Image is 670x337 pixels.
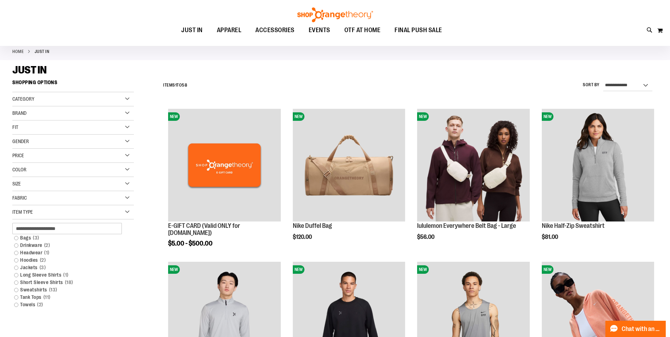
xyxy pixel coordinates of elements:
img: Nike Half-Zip Sweatshirt [542,109,654,221]
span: Color [12,167,26,172]
span: $56.00 [417,234,435,240]
span: NEW [417,265,429,274]
a: Nike Half-Zip SweatshirtNEW [542,109,654,222]
span: ACCESSORIES [255,22,295,38]
img: Shop Orangetheory [296,7,374,22]
strong: JUST IN [35,48,49,55]
span: 13 [47,286,59,294]
a: lululemon Everywhere Belt Bag - Large [417,222,516,229]
a: Short Sleeve Shirts18 [11,279,127,286]
div: product [165,105,284,265]
img: lululemon Everywhere Belt Bag - Large [417,109,529,221]
span: Size [12,181,21,187]
a: OTF AT HOME [337,22,388,39]
span: $81.00 [542,234,559,240]
span: EVENTS [309,22,330,38]
span: OTF AT HOME [344,22,381,38]
span: NEW [293,265,304,274]
a: EVENTS [302,22,337,39]
span: JUST IN [181,22,203,38]
div: product [538,105,658,258]
span: $5.00 - $500.00 [168,240,213,247]
a: E-GIFT CARD (Valid ONLY for ShopOrangetheory.com)NEW [168,109,280,222]
span: Gender [12,138,29,144]
span: Fabric [12,195,27,201]
a: Towels2 [11,301,127,308]
a: lululemon Everywhere Belt Bag - LargeNEW [417,109,529,222]
span: 2 [38,256,48,264]
a: APPAREL [210,22,249,39]
span: 18 [63,279,75,286]
a: Nike Half-Zip Sweatshirt [542,222,605,229]
button: Chat with an Expert [605,321,666,337]
a: Drinkware2 [11,242,127,249]
a: Bags3 [11,234,127,242]
a: Home [12,48,24,55]
img: Nike Duffel Bag [293,109,405,221]
a: Sweatshirts13 [11,286,127,294]
span: $120.00 [293,234,313,240]
a: FINAL PUSH SALE [387,22,449,39]
span: 3 [38,264,48,271]
a: Hoodies2 [11,256,127,264]
span: Fit [12,124,18,130]
a: Headwear1 [11,249,127,256]
span: NEW [542,265,553,274]
span: 1 [61,271,70,279]
span: FINAL PUSH SALE [395,22,442,38]
span: Category [12,96,34,102]
h2: Items to [163,80,187,91]
span: Price [12,153,24,158]
a: E-GIFT CARD (Valid ONLY for [DOMAIN_NAME]) [168,222,240,236]
span: NEW [417,112,429,121]
a: Long Sleeve Shirts1 [11,271,127,279]
span: Chat with an Expert [622,326,662,332]
strong: Shopping Options [12,76,134,92]
span: NEW [542,112,553,121]
a: Nike Duffel Bag [293,222,332,229]
span: NEW [168,112,180,121]
span: 3 [31,234,41,242]
span: NEW [293,112,304,121]
a: ACCESSORIES [248,22,302,39]
span: APPAREL [217,22,242,38]
a: Tank Tops11 [11,294,127,301]
span: 2 [42,242,52,249]
span: Brand [12,110,26,116]
a: Nike Duffel BagNEW [293,109,405,222]
div: product [289,105,409,258]
div: product [414,105,533,258]
span: 1 [175,83,177,88]
span: Item Type [12,209,33,215]
a: JUST IN [174,22,210,38]
span: 11 [42,294,52,301]
span: JUST IN [12,64,47,76]
span: 2 [35,301,45,308]
a: Jackets3 [11,264,127,271]
span: NEW [168,265,180,274]
label: Sort By [583,82,600,88]
span: 58 [182,83,187,88]
img: E-GIFT CARD (Valid ONLY for ShopOrangetheory.com) [168,109,280,221]
span: 1 [42,249,51,256]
